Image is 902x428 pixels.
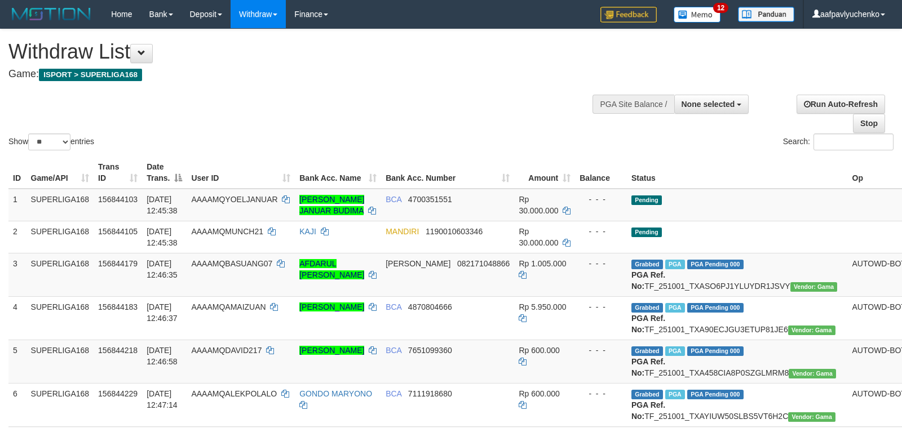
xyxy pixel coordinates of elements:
[386,195,401,204] span: BCA
[26,221,94,253] td: SUPERLIGA168
[790,282,838,292] span: Vendor URL: https://trx31.1velocity.biz
[299,195,364,215] a: [PERSON_NAME] JANUAR BUDIMA
[26,340,94,383] td: SUPERLIGA168
[8,383,26,426] td: 6
[386,259,450,268] span: [PERSON_NAME]
[147,302,178,323] span: [DATE] 12:46:37
[187,157,295,189] th: User ID: activate to sort column ascending
[687,390,744,399] span: PGA Pending
[788,412,835,422] span: Vendor URL: https://trx31.1velocity.biz
[665,303,685,313] span: Marked by aafsoycanthlai
[687,303,744,313] span: PGA Pending
[631,346,663,356] span: Grabbed
[299,302,364,311] a: [PERSON_NAME]
[8,296,26,340] td: 4
[8,133,94,150] label: Show entries
[295,157,381,189] th: Bank Acc. Name: activate to sort column ascending
[631,260,663,269] span: Grabbed
[514,157,575,189] th: Amount: activate to sort column ascending
[665,390,685,399] span: Marked by aafsoycanthlai
[299,346,364,355] a: [PERSON_NAME]
[713,3,728,13] span: 12
[580,345,622,356] div: - - -
[687,260,744,269] span: PGA Pending
[8,157,26,189] th: ID
[631,303,663,313] span: Grabbed
[26,296,94,340] td: SUPERLIGA168
[519,227,558,247] span: Rp 30.000.000
[8,69,590,80] h4: Game:
[8,6,94,23] img: MOTION_logo.png
[519,302,566,311] span: Rp 5.950.000
[408,389,452,398] span: Copy 7111918680 to clipboard
[8,189,26,221] td: 1
[147,195,178,215] span: [DATE] 12:45:38
[674,7,721,23] img: Button%20Memo.svg
[142,157,187,189] th: Date Trans.: activate to sort column descending
[191,346,262,355] span: AAAAMQDAVID217
[386,346,401,355] span: BCA
[28,133,70,150] select: Showentries
[627,340,848,383] td: TF_251001_TXA458CIA8P0SZGLMRM8
[147,346,178,366] span: [DATE] 12:46:58
[147,389,178,409] span: [DATE] 12:47:14
[191,302,266,311] span: AAAAMQAMAIZUAN
[674,95,749,114] button: None selected
[813,133,894,150] input: Search:
[600,7,657,23] img: Feedback.jpg
[26,253,94,296] td: SUPERLIGA168
[631,270,665,291] b: PGA Ref. No:
[687,346,744,356] span: PGA Pending
[789,369,836,378] span: Vendor URL: https://trx31.1velocity.biz
[665,346,685,356] span: Marked by aafsoycanthlai
[738,7,794,22] img: panduan.png
[519,389,559,398] span: Rp 600.000
[98,227,138,236] span: 156844105
[191,389,277,398] span: AAAAMQALEKPOLALO
[783,133,894,150] label: Search:
[519,259,566,268] span: Rp 1.005.000
[665,260,685,269] span: Marked by aafheankoy
[8,253,26,296] td: 3
[386,227,419,236] span: MANDIRI
[386,302,401,311] span: BCA
[8,340,26,383] td: 5
[631,357,665,377] b: PGA Ref. No:
[631,195,662,205] span: Pending
[386,389,401,398] span: BCA
[98,346,138,355] span: 156844218
[580,301,622,313] div: - - -
[631,400,665,421] b: PGA Ref. No:
[426,227,483,236] span: Copy 1190010603346 to clipboard
[299,259,364,279] a: AFDARUL [PERSON_NAME]
[98,302,138,311] span: 156844183
[191,227,263,236] span: AAAAMQMUNCH21
[575,157,627,189] th: Balance
[299,389,372,398] a: GONDO MARYONO
[147,227,178,247] span: [DATE] 12:45:38
[788,326,835,335] span: Vendor URL: https://trx31.1velocity.biz
[8,41,590,63] h1: Withdraw List
[580,226,622,237] div: - - -
[519,346,559,355] span: Rp 600.000
[627,157,848,189] th: Status
[299,227,316,236] a: KAJI
[408,302,452,311] span: Copy 4870804666 to clipboard
[853,114,885,133] a: Stop
[631,314,665,334] b: PGA Ref. No:
[94,157,142,189] th: Trans ID: activate to sort column ascending
[593,95,674,114] div: PGA Site Balance /
[26,157,94,189] th: Game/API: activate to sort column ascending
[191,259,272,268] span: AAAAMQBASUANG07
[98,259,138,268] span: 156844179
[26,383,94,426] td: SUPERLIGA168
[519,195,558,215] span: Rp 30.000.000
[408,346,452,355] span: Copy 7651099360 to clipboard
[26,189,94,221] td: SUPERLIGA168
[457,259,510,268] span: Copy 082171048866 to clipboard
[631,228,662,237] span: Pending
[627,383,848,426] td: TF_251001_TXAYIUW50SLBS5VT6H2C
[191,195,277,204] span: AAAAMQYOELJANUAR
[627,296,848,340] td: TF_251001_TXA90ECJGU3ETUP81JE6
[797,95,885,114] a: Run Auto-Refresh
